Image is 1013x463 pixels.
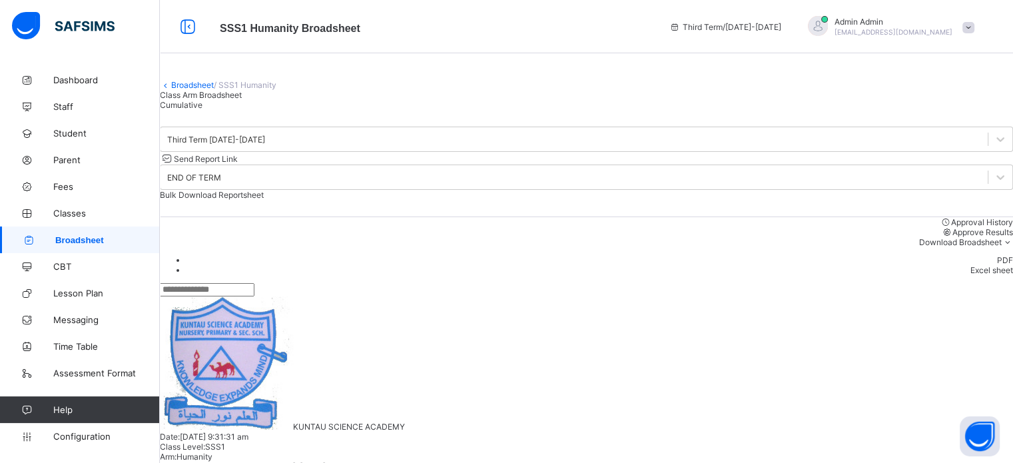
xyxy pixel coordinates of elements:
span: Dashboard [53,75,160,85]
span: Date: [160,432,180,442]
span: Bulk Download Reportsheet [160,190,264,200]
span: KUNTAU SCIENCE ACADEMY [293,422,405,432]
div: AdminAdmin [795,16,981,38]
span: Help [53,404,159,415]
span: Download Broadsheet [919,237,1002,247]
li: dropdown-list-item-text-1 [186,265,1013,275]
span: Configuration [53,431,159,442]
span: [EMAIL_ADDRESS][DOMAIN_NAME] [835,28,952,36]
span: SSS1 [205,442,225,452]
span: Cumulative [160,100,202,110]
span: Assessment Format [53,368,160,378]
span: / SSS1 Humanity [214,80,276,90]
div: Third Term [DATE]-[DATE] [167,135,265,145]
img: kuntaujanbulo.png [160,296,293,430]
span: Time Table [53,341,160,352]
span: Staff [53,101,160,112]
span: CBT [53,261,160,272]
span: Humanity [176,452,212,462]
span: Admin Admin [835,17,952,27]
li: dropdown-list-item-text-0 [186,255,1013,265]
span: Student [53,128,160,139]
span: Class Arm Broadsheet [160,90,242,100]
span: Send Report Link [174,154,238,164]
span: Class Level: [160,442,205,452]
span: Broadsheet [55,235,160,245]
span: Fees [53,181,160,192]
span: Arm: [160,452,176,462]
span: Class Arm Broadsheet [220,23,360,34]
span: [DATE] 9:31:31 am [180,432,248,442]
span: Messaging [53,314,160,325]
span: Classes [53,208,160,219]
span: Parent [53,155,160,165]
img: safsims [12,12,115,40]
div: END OF TERM [167,173,221,183]
a: Broadsheet [171,80,214,90]
span: session/term information [669,22,781,32]
button: Open asap [960,416,1000,456]
span: Lesson Plan [53,288,160,298]
span: Approve Results [952,227,1013,237]
span: Approval History [951,217,1013,227]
